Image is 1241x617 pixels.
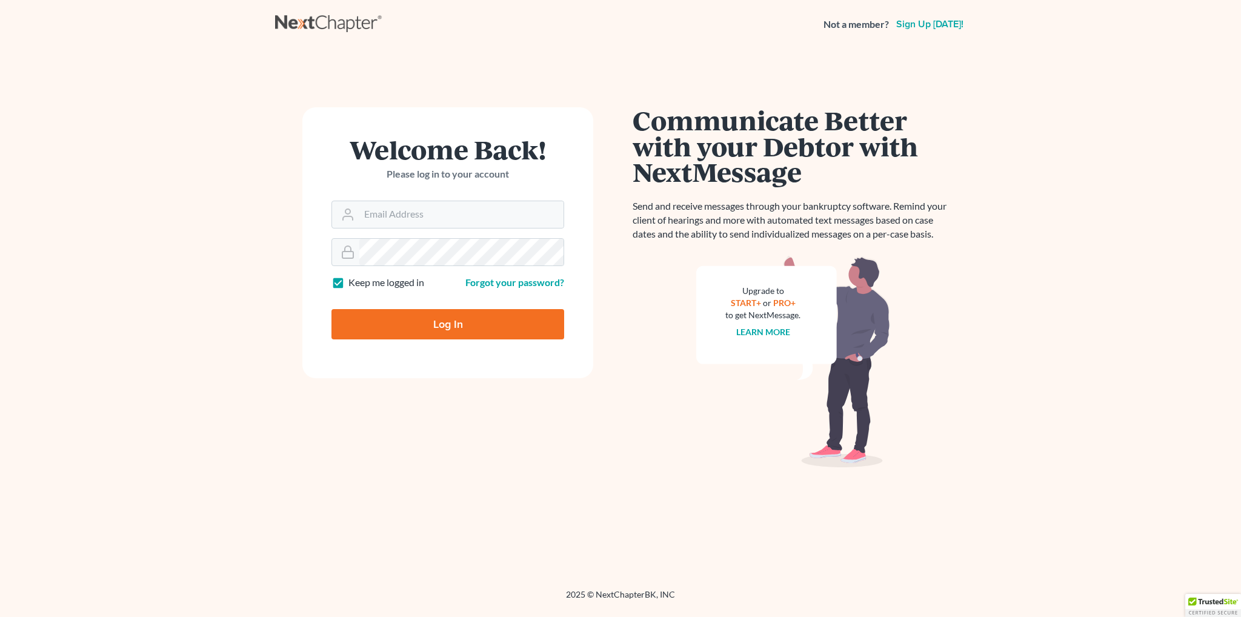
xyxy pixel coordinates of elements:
[894,19,966,29] a: Sign up [DATE]!
[633,107,954,185] h1: Communicate Better with your Debtor with NextMessage
[331,309,564,339] input: Log In
[331,167,564,181] p: Please log in to your account
[725,285,800,297] div: Upgrade to
[348,276,424,290] label: Keep me logged in
[633,199,954,241] p: Send and receive messages through your bankruptcy software. Remind your client of hearings and mo...
[736,327,790,337] a: Learn more
[696,256,890,468] img: nextmessage_bg-59042aed3d76b12b5cd301f8e5b87938c9018125f34e5fa2b7a6b67550977c72.svg
[823,18,889,32] strong: Not a member?
[763,298,771,308] span: or
[275,589,966,610] div: 2025 © NextChapterBK, INC
[773,298,796,308] a: PRO+
[359,201,564,228] input: Email Address
[1185,594,1241,617] div: TrustedSite Certified
[465,276,564,288] a: Forgot your password?
[725,309,800,321] div: to get NextMessage.
[731,298,761,308] a: START+
[331,136,564,162] h1: Welcome Back!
